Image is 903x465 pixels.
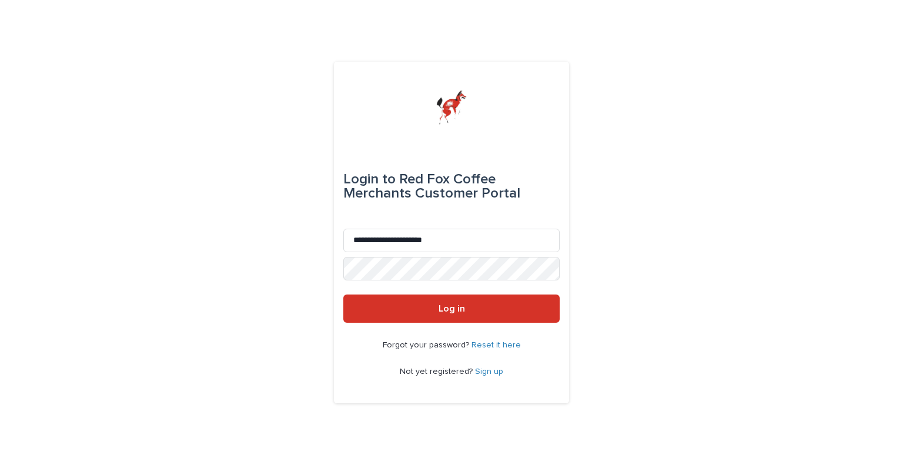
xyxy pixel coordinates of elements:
a: Reset it here [471,341,521,349]
span: Log in [439,304,465,313]
div: Red Fox Coffee Merchants Customer Portal [343,163,560,210]
button: Log in [343,295,560,323]
span: Forgot your password? [383,341,471,349]
span: Login to [343,172,396,186]
a: Sign up [475,367,503,376]
span: Not yet registered? [400,367,475,376]
img: zttTXibQQrCfv9chImQE [436,90,466,125]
